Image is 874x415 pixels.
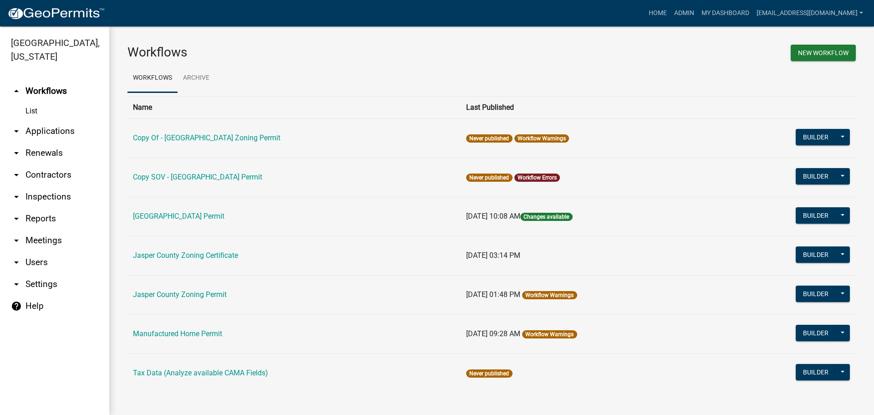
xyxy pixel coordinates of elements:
a: Jasper County Zoning Permit [133,290,227,299]
i: arrow_drop_down [11,279,22,290]
i: arrow_drop_down [11,257,22,268]
i: arrow_drop_down [11,126,22,137]
a: My Dashboard [698,5,753,22]
a: Workflow Warnings [525,331,574,338]
h3: Workflows [127,45,485,60]
button: Builder [796,129,836,145]
span: [DATE] 03:14 PM [466,251,520,260]
a: Workflow Warnings [525,292,574,298]
i: arrow_drop_up [11,86,22,97]
a: [EMAIL_ADDRESS][DOMAIN_NAME] [753,5,867,22]
a: Workflows [127,64,178,93]
i: arrow_drop_down [11,213,22,224]
a: Admin [671,5,698,22]
a: Archive [178,64,215,93]
button: Builder [796,207,836,224]
button: Builder [796,286,836,302]
i: arrow_drop_down [11,191,22,202]
i: arrow_drop_down [11,169,22,180]
a: Workflow Errors [518,174,557,181]
th: Last Published [461,96,717,118]
i: arrow_drop_down [11,235,22,246]
span: Never published [466,174,512,182]
th: Name [127,96,461,118]
span: [DATE] 09:28 AM [466,329,520,338]
a: Workflow Warnings [518,135,566,142]
button: Builder [796,364,836,380]
a: [GEOGRAPHIC_DATA] Permit [133,212,224,220]
span: Changes available [520,213,572,221]
span: Never published [466,134,512,143]
span: [DATE] 01:48 PM [466,290,520,299]
a: Copy SOV - [GEOGRAPHIC_DATA] Permit [133,173,262,181]
a: Manufactured Home Permit [133,329,222,338]
button: Builder [796,246,836,263]
a: Jasper County Zoning Certificate [133,251,238,260]
button: New Workflow [791,45,856,61]
i: arrow_drop_down [11,148,22,159]
a: Copy Of - [GEOGRAPHIC_DATA] Zoning Permit [133,133,280,142]
a: Home [645,5,671,22]
i: help [11,301,22,312]
button: Builder [796,325,836,341]
span: Never published [466,369,512,378]
a: Tax Data (Analyze available CAMA Fields) [133,369,268,377]
button: Builder [796,168,836,184]
span: [DATE] 10:08 AM [466,212,520,220]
